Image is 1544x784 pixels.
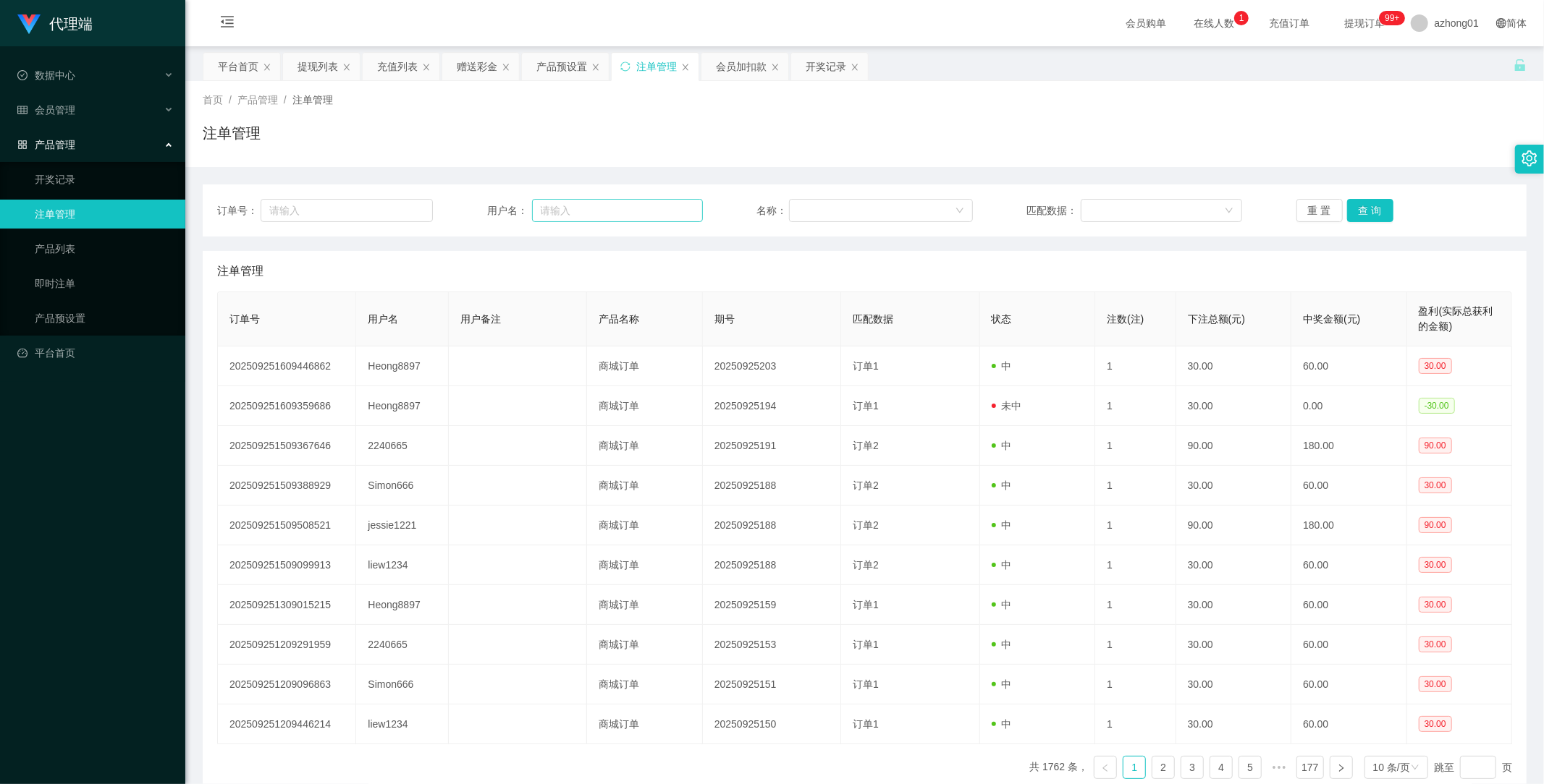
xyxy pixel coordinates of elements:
span: 订单1 [853,360,879,372]
i: 图标: table [17,105,28,115]
span: 下注总额(元) [1188,313,1245,325]
td: 202509251209291959 [218,625,356,665]
span: 订单1 [853,599,879,610]
i: 图标: close [422,63,431,72]
button: 查 询 [1347,199,1393,222]
span: 名称： [756,203,789,218]
span: 订单号： [217,203,261,218]
span: 30.00 [1419,477,1452,493]
span: 注单管理 [217,263,263,280]
div: 赠送彩金 [457,53,497,80]
div: 充值列表 [377,53,418,80]
td: 1 [1095,426,1176,466]
h1: 注单管理 [203,122,261,144]
td: 2240665 [356,426,449,466]
td: 30.00 [1176,625,1291,665]
i: 图标: close [591,63,600,72]
td: 0.00 [1291,386,1406,426]
td: liew1234 [356,545,449,585]
td: Heong8897 [356,585,449,625]
td: jessie1221 [356,506,449,545]
span: 提现订单 [1337,18,1392,28]
i: 图标: close [502,63,510,72]
span: 用户名： [487,203,532,218]
input: 请输入 [532,199,703,222]
span: / [229,94,232,106]
div: 平台首页 [218,53,258,80]
span: 注数(注) [1107,313,1144,325]
span: 数据中心 [17,69,75,81]
span: 中 [992,519,1012,531]
td: 20250925188 [703,506,841,545]
td: 商城订单 [587,665,702,704]
span: 产品管理 [17,139,75,150]
span: 期号 [714,313,735,325]
td: 202509251509388929 [218,466,356,506]
span: 订单1 [853,400,879,412]
td: 1 [1095,665,1176,704]
span: 30.00 [1419,358,1452,374]
span: 90.00 [1419,438,1452,453]
td: 60.00 [1291,704,1406,744]
span: 盈利(实际总获利的金额) [1419,305,1493,332]
a: 代理端 [17,17,93,29]
a: 图标: dashboard平台首页 [17,338,174,367]
sup: 1207 [1379,11,1405,25]
span: 订单1 [853,639,879,650]
a: 4 [1210,757,1232,778]
td: 商城订单 [587,704,702,744]
td: 202509251509508521 [218,506,356,545]
span: 中 [992,360,1012,372]
a: 开奖记录 [35,165,174,194]
i: 图标: down [1411,763,1419,773]
span: 产品管理 [237,94,278,106]
li: 共 1762 条， [1029,756,1088,779]
li: 2 [1152,756,1175,779]
td: 180.00 [1291,506,1406,545]
span: 90.00 [1419,517,1452,533]
i: 图标: left [1101,764,1110,772]
td: 20250925153 [703,625,841,665]
td: 202509251609446862 [218,346,356,386]
span: -30.00 [1419,398,1455,414]
span: 匹配数据 [853,313,893,325]
i: 图标: close [771,63,780,72]
span: 匹配数据： [1026,203,1081,218]
span: 首页 [203,94,223,106]
td: 商城订单 [587,466,702,506]
i: 图标: close [342,63,351,72]
div: 开奖记录 [806,53,846,80]
span: 充值订单 [1262,18,1317,28]
td: 20250925151 [703,665,841,704]
span: ••• [1267,756,1291,779]
img: logo.9652507e.png [17,14,41,35]
td: 202509251609359686 [218,386,356,426]
td: 60.00 [1291,585,1406,625]
li: 向后 5 页 [1267,756,1291,779]
td: 202509251309015215 [218,585,356,625]
span: 用户备注 [460,313,501,325]
i: 图标: right [1337,764,1346,772]
div: 10 条/页 [1373,757,1410,778]
td: 商城订单 [587,386,702,426]
i: 图标: unlock [1514,59,1527,72]
a: 产品预设置 [35,304,174,333]
span: 订单2 [853,559,879,571]
td: 20250925191 [703,426,841,466]
span: 中 [992,440,1012,451]
td: 商城订单 [587,545,702,585]
td: 30.00 [1176,386,1291,426]
td: 60.00 [1291,625,1406,665]
td: 60.00 [1291,346,1406,386]
span: 中 [992,559,1012,571]
td: 商城订单 [587,506,702,545]
li: 下一页 [1330,756,1353,779]
button: 重 置 [1296,199,1343,222]
div: 产品预设置 [536,53,587,80]
td: 202509251209446214 [218,704,356,744]
span: 30.00 [1419,557,1452,573]
div: 注单管理 [636,53,677,80]
span: 中奖金额(元) [1303,313,1360,325]
span: 订单1 [853,678,879,690]
td: 30.00 [1176,545,1291,585]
